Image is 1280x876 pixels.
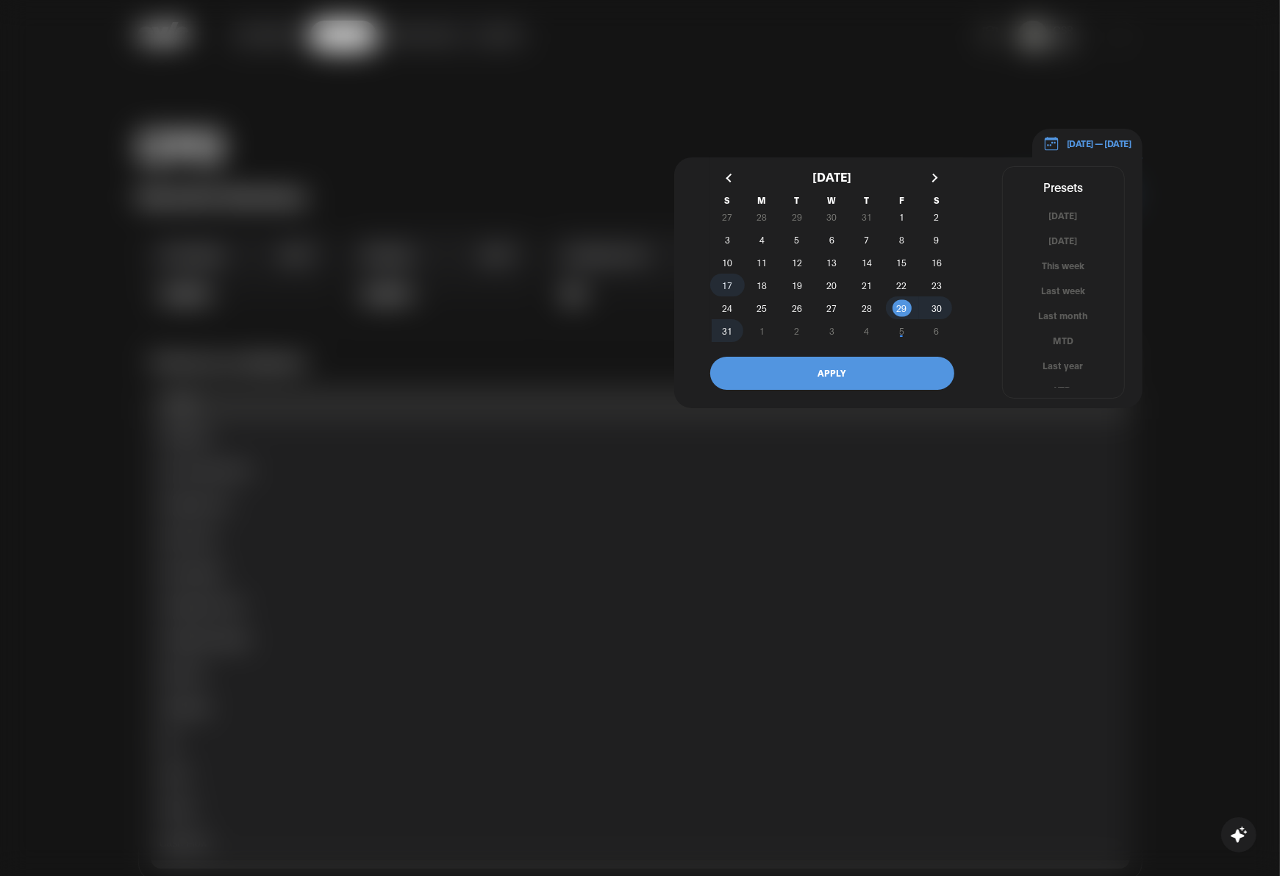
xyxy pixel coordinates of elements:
[779,274,814,296] button: 19
[745,296,779,319] button: 25
[934,204,939,230] span: 2
[919,195,954,205] span: S
[779,195,814,205] span: T
[884,195,919,205] span: F
[815,274,849,296] button: 20
[1059,137,1131,150] p: [DATE] — [DATE]
[919,296,954,319] button: 30
[884,296,919,319] button: 29
[849,195,884,205] span: T
[710,319,745,342] button: 31
[722,272,732,299] span: 17
[884,251,919,274] button: 15
[919,205,954,228] button: 2
[815,195,849,205] span: W
[779,251,814,274] button: 12
[722,318,732,344] span: 31
[932,249,942,276] span: 16
[757,272,768,299] span: 18
[1003,177,1124,196] div: Presets
[1032,129,1143,159] button: [DATE] — [DATE][DATE]SMTWTFS272829303112345678910111213141516171819202122232425262728293031123456...
[899,227,904,253] span: 8
[759,227,765,253] span: 4
[1043,135,1059,152] img: 01.01.24 — 07.01.24
[1003,234,1124,248] button: [DATE]
[745,251,779,274] button: 11
[884,205,919,228] button: 1
[757,249,768,276] span: 11
[710,228,745,251] button: 3
[864,227,869,253] span: 7
[1003,309,1124,323] button: Last month
[826,272,837,299] span: 20
[1003,383,1124,397] button: YTD
[815,228,849,251] button: 6
[826,249,837,276] span: 13
[862,295,872,321] span: 28
[710,251,745,274] button: 10
[919,228,954,251] button: 9
[884,274,919,296] button: 22
[779,228,814,251] button: 5
[710,296,745,319] button: 24
[725,227,730,253] span: 3
[934,227,939,253] span: 9
[745,274,779,296] button: 18
[862,272,872,299] span: 21
[849,296,884,319] button: 28
[792,272,802,299] span: 19
[896,272,907,299] span: 22
[745,195,779,205] span: M
[674,157,1143,409] button: [DATE]SMTWTFS272829303112345678910111213141516171819202122232425262728293031123456APPLYPresets[DA...
[815,296,849,319] button: 27
[1003,284,1124,298] button: Last week
[826,295,837,321] span: 27
[896,295,907,321] span: 29
[757,295,768,321] span: 25
[849,274,884,296] button: 21
[710,274,745,296] button: 17
[779,296,814,319] button: 26
[1003,359,1124,373] button: Last year
[792,249,802,276] span: 12
[1003,334,1124,348] button: MTD
[899,204,904,230] span: 1
[919,251,954,274] button: 16
[722,249,732,276] span: 10
[792,295,802,321] span: 26
[896,249,907,276] span: 15
[710,157,954,196] div: [DATE]
[919,274,954,296] button: 23
[710,195,745,205] span: S
[849,251,884,274] button: 14
[884,228,919,251] button: 8
[815,251,849,274] button: 13
[862,249,872,276] span: 14
[795,227,800,253] span: 5
[932,295,942,321] span: 30
[745,228,779,251] button: 4
[710,357,954,390] button: APPLY
[932,272,942,299] span: 23
[1003,259,1124,273] button: This week
[722,295,732,321] span: 24
[829,227,834,253] span: 6
[849,228,884,251] button: 7
[1003,209,1124,223] button: [DATE]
